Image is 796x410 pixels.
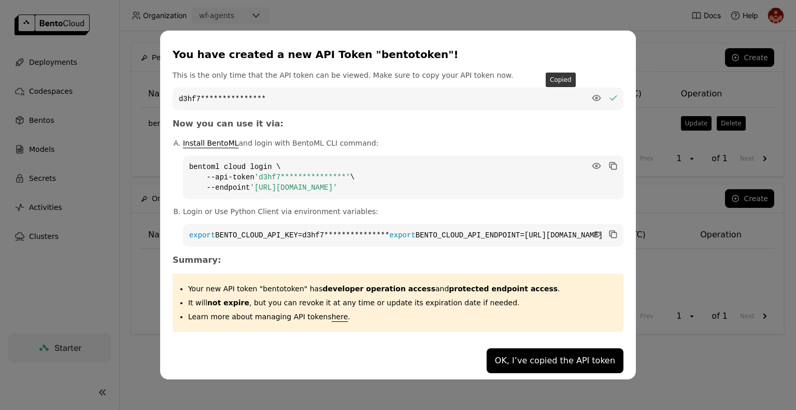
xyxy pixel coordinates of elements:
[389,231,415,239] span: export
[487,348,623,373] button: OK, I’ve copied the API token
[183,155,623,199] code: bentoml cloud login \ --api-token \ --endpoint
[546,73,576,87] div: Copied
[183,224,623,247] code: BENTO_CLOUD_API_KEY=d3hf7*************** BENTO_CLOUD_API_ENDPOINT=[URL][DOMAIN_NAME]
[449,285,558,293] strong: protected endpoint access
[160,31,636,380] div: dialog
[173,47,619,62] div: You have created a new API Token "bentotoken"!
[183,138,623,148] p: and login with BentoML CLI command:
[183,139,239,147] a: Install BentoML
[188,298,616,308] p: It will , but you can revoke it at any time or update its expiration date if needed.
[189,231,215,239] span: export
[173,70,623,80] p: This is the only time that the API token can be viewed. Make sure to copy your API token now.
[250,183,337,192] span: '[URL][DOMAIN_NAME]'
[188,284,616,294] p: Your new API token "bentotoken" has .
[207,299,249,307] strong: not expire
[188,312,616,322] p: Learn more about managing API tokens .
[183,206,623,217] p: Login or Use Python Client via environment variables:
[322,285,558,293] span: and
[173,119,623,129] h3: Now you can use it via:
[332,313,348,321] a: here
[322,285,435,293] strong: developer operation access
[173,255,623,265] h3: Summary:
